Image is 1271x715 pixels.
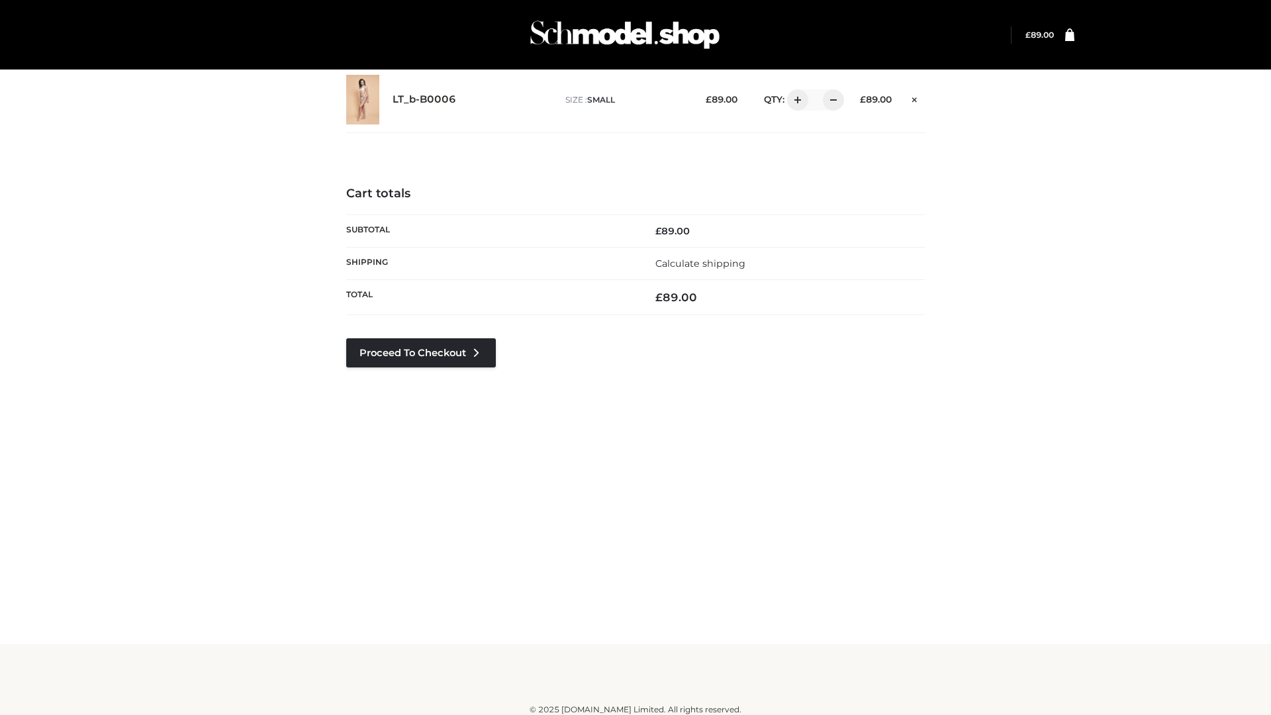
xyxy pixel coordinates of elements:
a: Calculate shipping [655,258,745,269]
a: Proceed to Checkout [346,338,496,367]
th: Shipping [346,247,635,279]
a: £89.00 [1025,30,1054,40]
a: LT_b-B0006 [393,93,456,106]
span: £ [655,225,661,237]
bdi: 89.00 [706,94,737,105]
a: Remove this item [905,89,925,107]
bdi: 89.00 [655,225,690,237]
th: Total [346,280,635,315]
th: Subtotal [346,215,635,247]
span: £ [655,291,663,304]
span: £ [1025,30,1031,40]
img: Schmodel Admin 964 [526,9,724,61]
bdi: 89.00 [655,291,697,304]
h4: Cart totals [346,187,925,201]
bdi: 89.00 [860,94,892,105]
span: £ [860,94,866,105]
bdi: 89.00 [1025,30,1054,40]
span: £ [706,94,712,105]
span: SMALL [587,95,615,105]
p: size : [565,94,685,106]
div: QTY: [751,89,839,111]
